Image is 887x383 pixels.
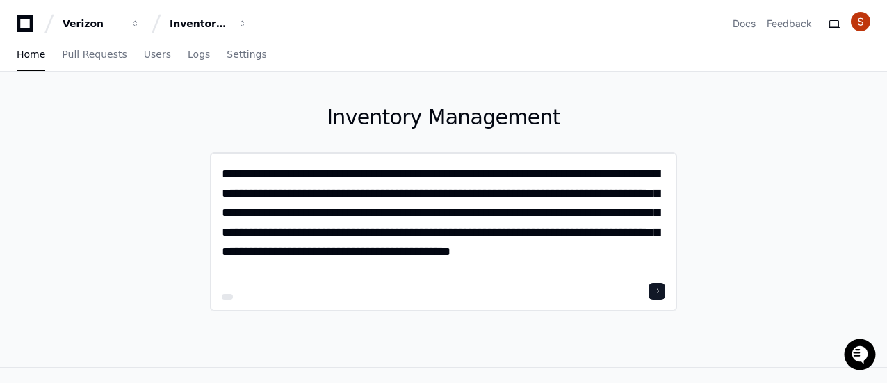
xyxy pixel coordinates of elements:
[188,39,210,71] a: Logs
[17,39,45,71] a: Home
[767,17,812,31] button: Feedback
[170,17,229,31] div: Inventory Management
[138,146,168,156] span: Pylon
[144,39,171,71] a: Users
[62,50,127,58] span: Pull Requests
[98,145,168,156] a: Powered byPylon
[62,39,127,71] a: Pull Requests
[851,12,870,31] img: ACg8ocLg2_KGMaESmVdPJoxlc_7O_UeM10l1C5GIc0P9QNRQFTV7=s96-c
[14,14,42,42] img: PlayerZero
[14,56,253,78] div: Welcome
[144,50,171,58] span: Users
[17,50,45,58] span: Home
[14,104,39,129] img: 1736555170064-99ba0984-63c1-480f-8ee9-699278ef63ed
[47,117,181,129] div: We're offline, we'll be back soon
[236,108,253,124] button: Start new chat
[227,50,266,58] span: Settings
[188,50,210,58] span: Logs
[63,17,122,31] div: Verizon
[210,105,677,130] h1: Inventory Management
[843,337,880,375] iframe: Open customer support
[57,11,146,36] button: Verizon
[227,39,266,71] a: Settings
[47,104,228,117] div: Start new chat
[733,17,756,31] a: Docs
[164,11,253,36] button: Inventory Management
